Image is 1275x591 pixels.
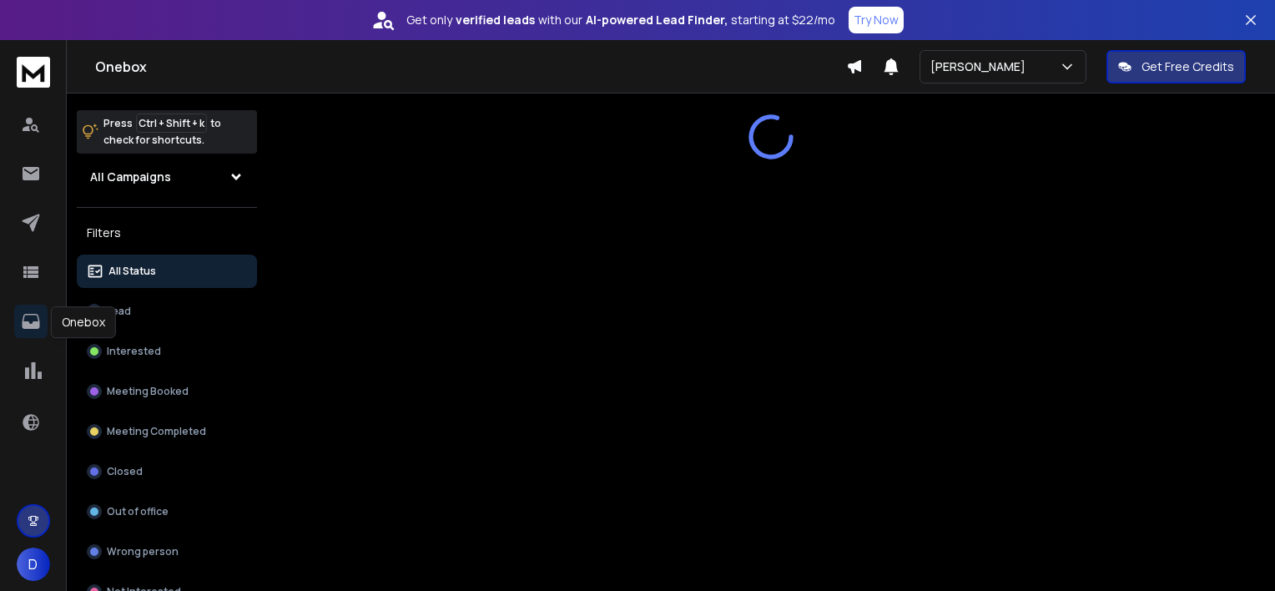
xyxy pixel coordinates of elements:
[930,58,1032,75] p: [PERSON_NAME]
[77,255,257,288] button: All Status
[77,535,257,568] button: Wrong person
[586,12,728,28] strong: AI-powered Lead Finder,
[108,265,156,278] p: All Status
[77,335,257,368] button: Interested
[77,221,257,245] h3: Filters
[103,115,221,149] p: Press to check for shortcuts.
[77,160,257,194] button: All Campaigns
[17,57,50,88] img: logo
[107,545,179,558] p: Wrong person
[107,305,131,318] p: Lead
[456,12,535,28] strong: verified leads
[1106,50,1246,83] button: Get Free Credits
[136,114,207,133] span: Ctrl + Shift + k
[107,465,143,478] p: Closed
[1141,58,1234,75] p: Get Free Credits
[90,169,171,185] h1: All Campaigns
[77,375,257,408] button: Meeting Booked
[77,495,257,528] button: Out of office
[77,415,257,448] button: Meeting Completed
[17,548,50,581] button: D
[107,505,169,518] p: Out of office
[406,12,835,28] p: Get only with our starting at $22/mo
[95,57,846,77] h1: Onebox
[854,12,899,28] p: Try Now
[107,425,206,438] p: Meeting Completed
[77,295,257,328] button: Lead
[51,306,116,338] div: Onebox
[107,385,189,398] p: Meeting Booked
[849,7,904,33] button: Try Now
[107,345,161,358] p: Interested
[77,455,257,488] button: Closed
